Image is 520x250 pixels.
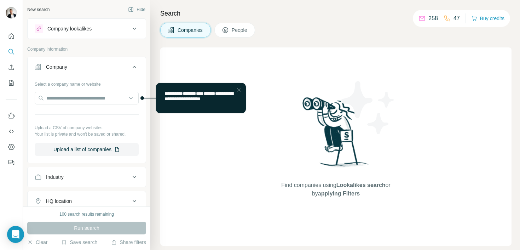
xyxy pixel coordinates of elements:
[28,169,146,186] button: Industry
[111,239,146,246] button: Share filters
[59,211,114,217] div: 100 search results remaining
[6,156,17,169] button: Feedback
[6,30,17,42] button: Quick start
[35,78,139,87] div: Select a company name or website
[6,76,17,89] button: My lists
[7,226,24,243] div: Open Intercom Messenger
[6,109,17,122] button: Use Surfe on LinkedIn
[472,13,504,23] button: Buy credits
[35,131,139,137] p: Your list is private and won't be saved or shared.
[232,27,248,34] span: People
[6,125,17,138] button: Use Surfe API
[46,198,72,205] div: HQ location
[28,58,146,78] button: Company
[336,182,386,188] span: Lookalikes search
[6,61,17,74] button: Enrich CSV
[35,143,139,156] button: Upload a list of companies
[453,14,460,23] p: 47
[27,239,47,246] button: Clear
[28,20,146,37] button: Company lookalikes
[318,191,360,197] span: applying Filters
[35,125,139,131] p: Upload a CSV of company websites.
[160,8,512,18] h4: Search
[47,25,92,32] div: Company lookalikes
[6,141,17,153] button: Dashboard
[178,27,203,34] span: Companies
[336,76,400,140] img: Surfe Illustration - Stars
[123,4,150,15] button: Hide
[46,63,67,70] div: Company
[27,46,146,52] p: Company information
[27,6,50,13] div: New search
[61,239,97,246] button: Save search
[299,95,373,174] img: Surfe Illustration - Woman searching with binoculars
[6,7,17,18] img: Avatar
[28,193,146,210] button: HQ location
[139,81,247,115] iframe: Tooltip
[279,181,392,198] span: Find companies using or by
[428,14,438,23] p: 258
[46,174,64,181] div: Industry
[6,45,17,58] button: Search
